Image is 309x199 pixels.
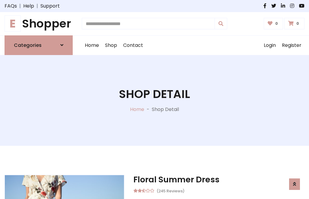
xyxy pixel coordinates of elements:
a: Help [23,2,34,10]
a: Login [261,36,279,55]
p: - [144,106,152,113]
span: | [34,2,40,10]
a: Register [279,36,304,55]
span: | [17,2,23,10]
small: (245 Reviews) [157,187,184,194]
span: 0 [274,21,279,26]
a: Home [82,36,102,55]
a: 0 [264,18,283,29]
a: Home [130,106,144,113]
a: 0 [284,18,304,29]
p: Shop Detail [152,106,179,113]
a: Support [40,2,60,10]
a: EShopper [5,17,73,31]
h1: Shop Detail [119,87,190,101]
h6: Categories [14,42,42,48]
a: FAQs [5,2,17,10]
h1: Shopper [5,17,73,31]
span: 0 [295,21,301,26]
h3: Floral Summer Dress [133,175,304,184]
span: E [5,15,21,32]
a: Shop [102,36,120,55]
a: Contact [120,36,146,55]
a: Categories [5,35,73,55]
